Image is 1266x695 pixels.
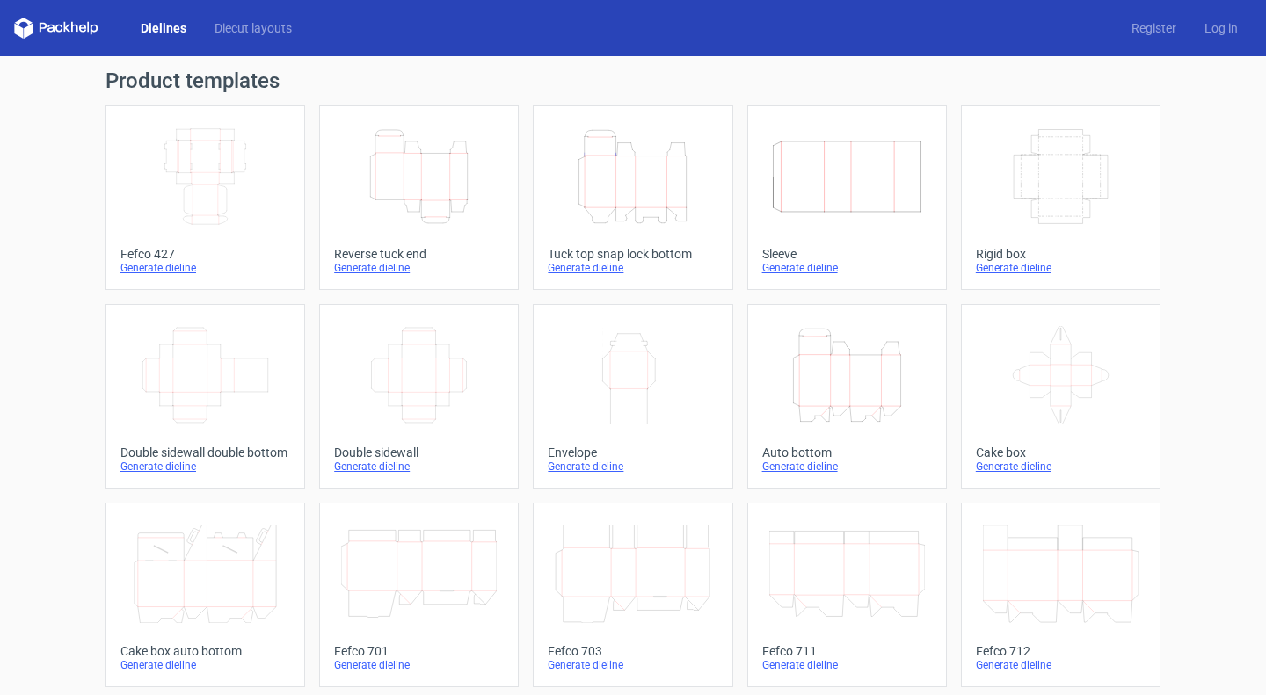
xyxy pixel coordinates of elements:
div: Generate dieline [120,460,290,474]
a: Cake box auto bottomGenerate dieline [105,503,305,687]
div: Generate dieline [762,658,932,672]
a: Tuck top snap lock bottomGenerate dieline [533,105,732,290]
a: Fefco 712Generate dieline [961,503,1160,687]
div: Fefco 701 [334,644,504,658]
a: Dielines [127,19,200,37]
div: Envelope [548,445,717,460]
div: Generate dieline [548,658,717,672]
div: Generate dieline [120,658,290,672]
div: Cake box auto bottom [120,644,290,658]
a: Fefco 711Generate dieline [747,503,947,687]
div: Reverse tuck end [334,247,504,261]
div: Rigid box [976,247,1146,261]
a: Fefco 701Generate dieline [319,503,519,687]
div: Double sidewall double bottom [120,445,290,460]
div: Auto bottom [762,445,932,460]
a: SleeveGenerate dieline [747,105,947,290]
div: Fefco 703 [548,644,717,658]
div: Generate dieline [334,460,504,474]
div: Generate dieline [334,658,504,672]
div: Generate dieline [762,261,932,275]
a: Fefco 703Generate dieline [533,503,732,687]
div: Generate dieline [548,261,717,275]
a: Log in [1190,19,1252,37]
div: Fefco 712 [976,644,1146,658]
a: Rigid boxGenerate dieline [961,105,1160,290]
a: Reverse tuck endGenerate dieline [319,105,519,290]
div: Cake box [976,445,1146,460]
div: Generate dieline [976,460,1146,474]
div: Tuck top snap lock bottom [548,247,717,261]
a: EnvelopeGenerate dieline [533,304,732,489]
a: Fefco 427Generate dieline [105,105,305,290]
div: Double sidewall [334,445,504,460]
a: Auto bottomGenerate dieline [747,304,947,489]
div: Fefco 711 [762,644,932,658]
div: Generate dieline [334,261,504,275]
div: Generate dieline [976,261,1146,275]
a: Register [1117,19,1190,37]
a: Double sidewallGenerate dieline [319,304,519,489]
div: Sleeve [762,247,932,261]
a: Double sidewall double bottomGenerate dieline [105,304,305,489]
h1: Product templates [105,70,1160,91]
div: Generate dieline [762,460,932,474]
a: Diecut layouts [200,19,306,37]
div: Fefco 427 [120,247,290,261]
div: Generate dieline [120,261,290,275]
div: Generate dieline [548,460,717,474]
div: Generate dieline [976,658,1146,672]
a: Cake boxGenerate dieline [961,304,1160,489]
